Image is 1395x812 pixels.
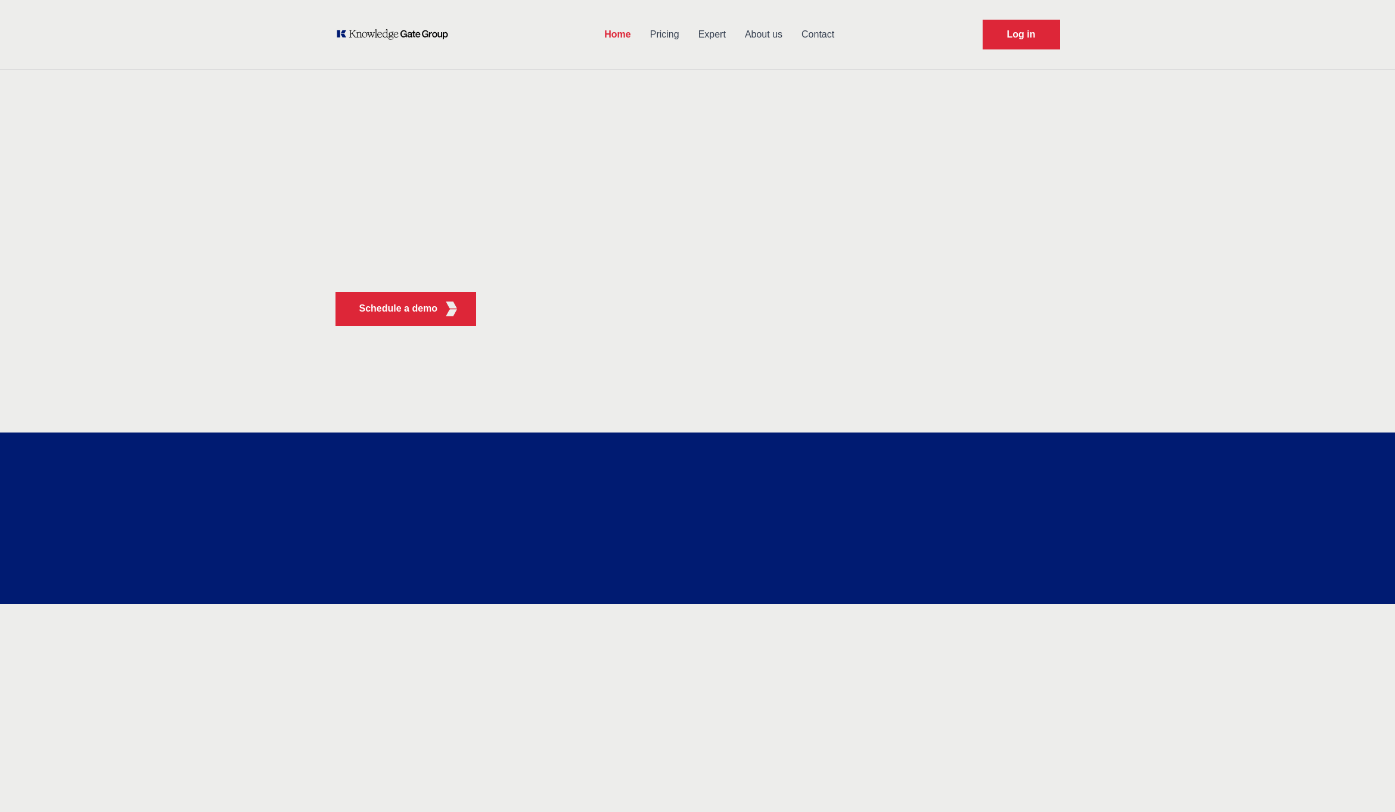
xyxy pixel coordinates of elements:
[792,19,844,50] a: Contact
[641,19,689,50] a: Pricing
[359,301,438,316] p: Schedule a demo
[444,301,459,316] img: KGG Fifth Element RED
[335,292,477,326] button: Schedule a demoKGG Fifth Element RED
[735,19,792,50] a: About us
[689,19,735,50] a: Expert
[595,19,640,50] a: Home
[983,20,1060,49] a: Request Demo
[698,77,1079,421] img: KGG Fifth Element RED
[335,29,456,41] a: KOL Knowledge Platform: Talk to Key External Experts (KEE)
